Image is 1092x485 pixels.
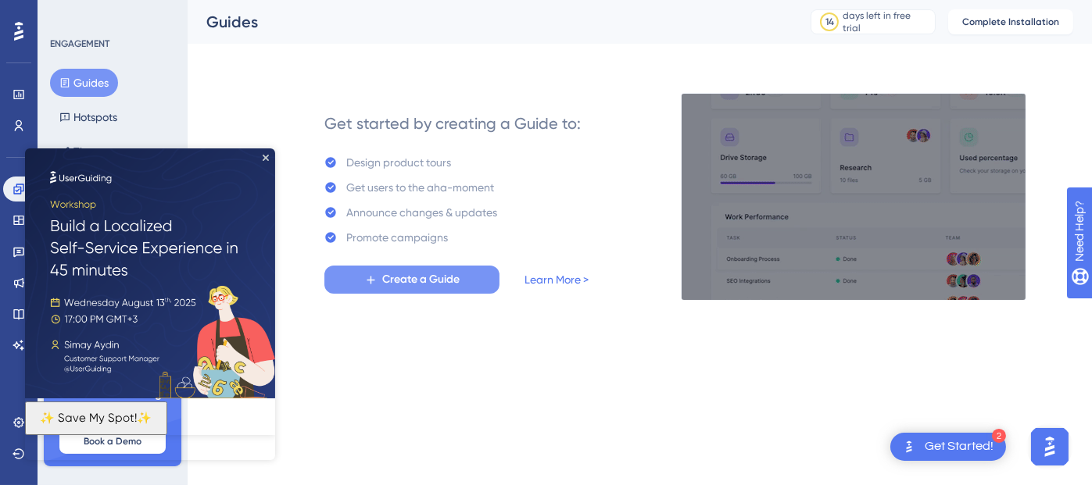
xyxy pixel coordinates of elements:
[962,16,1059,28] span: Complete Installation
[925,438,994,455] div: Get Started!
[948,9,1073,34] button: Complete Installation
[992,429,1006,443] div: 2
[1026,423,1073,470] iframe: UserGuiding AI Assistant Launcher
[825,16,834,28] div: 14
[206,11,772,33] div: Guides
[900,437,918,456] img: launcher-image-alternative-text
[324,266,499,294] button: Create a Guide
[346,228,448,247] div: Promote campaigns
[37,4,98,23] span: Need Help?
[890,433,1006,461] div: Open Get Started! checklist, remaining modules: 2
[681,93,1026,301] img: 21a29cd0e06a8f1d91b8bced9f6e1c06.gif
[382,270,460,289] span: Create a Guide
[525,270,589,289] a: Learn More >
[238,6,244,12] div: Close Preview
[50,37,109,50] div: ENGAGEMENT
[50,137,122,166] button: Themes
[346,203,497,222] div: Announce changes & updates
[50,103,127,131] button: Hotspots
[346,153,451,172] div: Design product tours
[50,69,118,97] button: Guides
[843,9,930,34] div: days left in free trial
[346,178,494,197] div: Get users to the aha-moment
[324,112,581,134] div: Get started by creating a Guide to:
